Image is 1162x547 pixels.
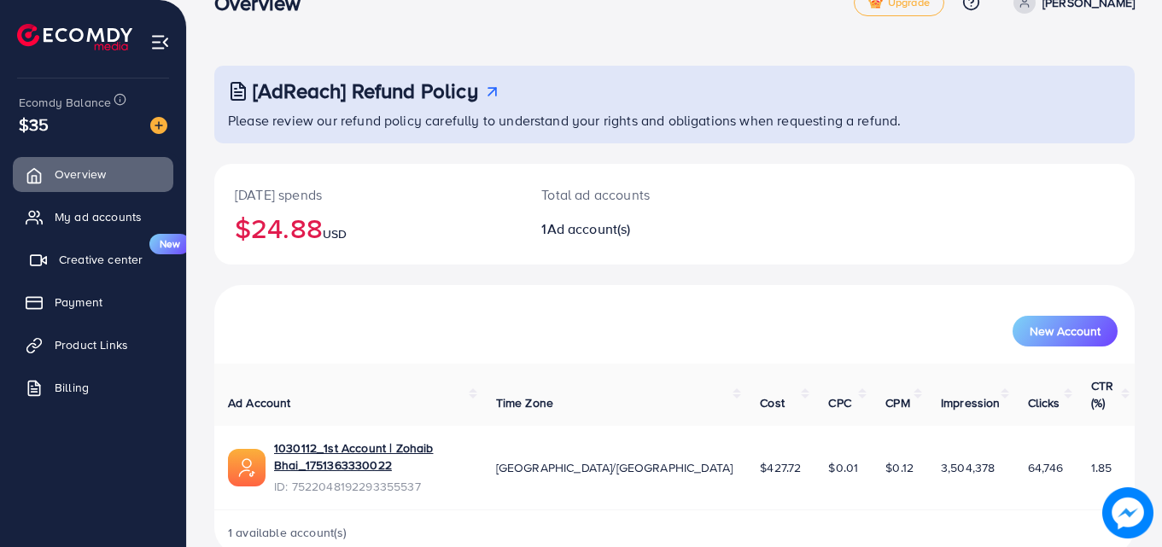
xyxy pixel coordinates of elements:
[274,439,469,474] a: 1030112_1st Account | Zohaib Bhai_1751363330022
[760,459,801,476] span: $427.72
[55,166,106,183] span: Overview
[541,184,731,205] p: Total ad accounts
[885,394,909,411] span: CPM
[1102,487,1153,538] img: image
[1091,377,1113,411] span: CTR (%)
[1030,325,1101,337] span: New Account
[1028,394,1060,411] span: Clicks
[228,110,1124,131] p: Please review our refund policy carefully to understand your rights and obligations when requesti...
[885,459,914,476] span: $0.12
[17,24,132,50] img: logo
[19,94,111,111] span: Ecomdy Balance
[55,294,102,311] span: Payment
[760,394,785,411] span: Cost
[19,112,49,137] span: $35
[55,379,89,396] span: Billing
[274,478,469,495] span: ID: 7522048192293355537
[1028,459,1064,476] span: 64,746
[235,184,500,205] p: [DATE] spends
[13,200,173,234] a: My ad accounts
[253,79,478,103] h3: [AdReach] Refund Policy
[547,219,631,238] span: Ad account(s)
[828,459,858,476] span: $0.01
[496,394,553,411] span: Time Zone
[13,285,173,319] a: Payment
[323,225,347,242] span: USD
[55,208,142,225] span: My ad accounts
[150,117,167,134] img: image
[541,221,731,237] h2: 1
[1013,316,1118,346] button: New Account
[228,394,291,411] span: Ad Account
[59,251,143,268] span: Creative center
[150,32,170,52] img: menu
[941,394,1001,411] span: Impression
[235,212,500,244] h2: $24.88
[55,336,128,353] span: Product Links
[13,157,173,191] a: Overview
[149,234,190,254] span: New
[13,242,173,276] a: Creative centerNew
[941,459,995,476] span: 3,504,378
[828,394,850,411] span: CPC
[496,459,733,476] span: [GEOGRAPHIC_DATA]/[GEOGRAPHIC_DATA]
[228,449,266,486] img: ic-ads-acc.e4c84228.svg
[13,370,173,404] a: Billing
[1091,459,1112,476] span: 1.85
[13,328,173,362] a: Product Links
[228,524,347,541] span: 1 available account(s)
